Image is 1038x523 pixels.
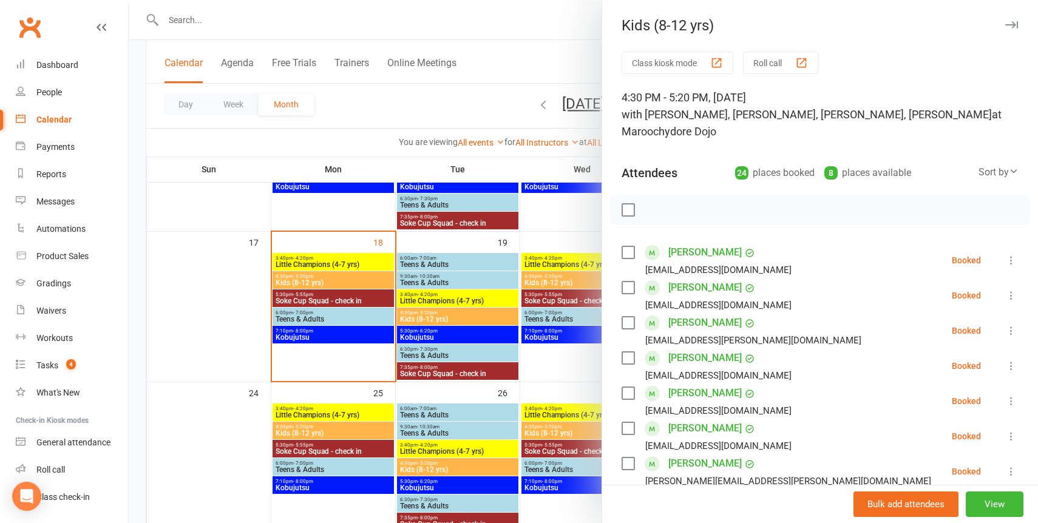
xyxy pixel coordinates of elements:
[645,368,792,383] div: [EMAIL_ADDRESS][DOMAIN_NAME]
[36,87,62,97] div: People
[645,403,792,419] div: [EMAIL_ADDRESS][DOMAIN_NAME]
[824,164,911,181] div: places available
[36,465,65,474] div: Roll call
[645,438,792,454] div: [EMAIL_ADDRESS][DOMAIN_NAME]
[16,161,128,188] a: Reports
[36,388,80,397] div: What's New
[668,454,742,473] a: [PERSON_NAME]
[36,60,78,70] div: Dashboard
[668,278,742,297] a: [PERSON_NAME]
[15,12,45,42] a: Clubworx
[743,52,818,74] button: Roll call
[36,360,58,370] div: Tasks
[952,362,981,370] div: Booked
[16,297,128,325] a: Waivers
[16,243,128,270] a: Product Sales
[16,215,128,243] a: Automations
[16,325,128,352] a: Workouts
[16,379,128,407] a: What's New
[668,313,742,332] a: [PERSON_NAME]
[36,306,66,315] div: Waivers
[668,348,742,368] a: [PERSON_NAME]
[36,492,90,502] div: Class check-in
[16,429,128,456] a: General attendance kiosk mode
[36,169,66,179] div: Reports
[36,333,73,343] div: Workouts
[66,359,76,369] span: 4
[735,166,748,180] div: 24
[952,467,981,476] div: Booked
[853,491,958,517] button: Bulk add attendees
[622,108,992,121] span: with [PERSON_NAME], [PERSON_NAME], [PERSON_NAME], [PERSON_NAME]
[668,383,742,403] a: [PERSON_NAME]
[16,456,128,484] a: Roll call
[16,79,128,106] a: People
[16,188,128,215] a: Messages
[622,164,677,181] div: Attendees
[966,491,1023,517] button: View
[12,482,41,511] div: Open Intercom Messenger
[952,432,981,440] div: Booked
[16,52,128,79] a: Dashboard
[36,115,72,124] div: Calendar
[824,166,838,180] div: 8
[622,52,733,74] button: Class kiosk mode
[16,106,128,133] a: Calendar
[36,251,89,261] div: Product Sales
[952,291,981,300] div: Booked
[602,17,1038,34] div: Kids (8-12 yrs)
[668,419,742,438] a: [PERSON_NAME]
[645,473,931,489] div: [PERSON_NAME][EMAIL_ADDRESS][PERSON_NAME][DOMAIN_NAME]
[952,326,981,335] div: Booked
[36,278,71,288] div: Gradings
[622,89,1019,140] div: 4:30 PM - 5:20 PM, [DATE]
[668,243,742,262] a: [PERSON_NAME]
[645,332,861,348] div: [EMAIL_ADDRESS][PERSON_NAME][DOMAIN_NAME]
[36,142,75,152] div: Payments
[16,270,128,297] a: Gradings
[735,164,815,181] div: places booked
[645,297,792,313] div: [EMAIL_ADDRESS][DOMAIN_NAME]
[36,437,110,447] div: General attendance
[16,133,128,161] a: Payments
[645,262,792,278] div: [EMAIL_ADDRESS][DOMAIN_NAME]
[952,256,981,265] div: Booked
[979,164,1019,180] div: Sort by
[16,352,128,379] a: Tasks 4
[36,224,86,234] div: Automations
[952,397,981,405] div: Booked
[36,197,75,206] div: Messages
[16,484,128,511] a: Class kiosk mode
